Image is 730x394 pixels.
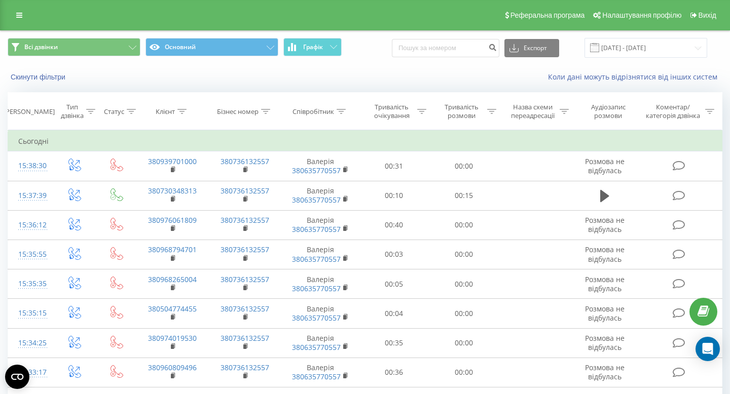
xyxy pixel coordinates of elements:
button: Скинути фільтри [8,72,70,82]
button: Open CMP widget [5,365,29,389]
td: 00:00 [429,210,499,240]
div: Назва схеми переадресації [508,103,557,120]
td: 00:00 [429,328,499,358]
button: Всі дзвінки [8,38,140,56]
a: 380635770557 [292,166,341,175]
a: 380635770557 [292,195,341,205]
div: Коментар/категорія дзвінка [643,103,703,120]
td: Валерія [281,240,359,269]
div: 15:35:55 [18,245,43,264]
td: 00:05 [359,269,429,299]
td: Валерія [281,210,359,240]
span: Розмова не відбулась [585,274,625,293]
td: Валерія [281,181,359,210]
td: 00:40 [359,210,429,240]
span: Розмова не відбулась [585,304,625,323]
div: Статус [104,107,124,116]
div: 15:35:35 [18,274,43,294]
a: 380939701000 [148,156,197,166]
div: Тип дзвінка [61,103,84,120]
span: Вихід [699,11,716,19]
a: 380736132557 [221,156,269,166]
div: 15:37:39 [18,186,43,206]
div: 15:38:30 [18,156,43,176]
td: Валерія [281,299,359,328]
div: 15:33:17 [18,363,43,382]
a: Коли дані можуть відрізнятися вiд інших систем [548,72,722,82]
button: Експорт [504,39,559,57]
span: Розмова не відбулась [585,156,625,175]
div: Аудіозапис розмови [580,103,636,120]
span: Розмова не відбулась [585,215,625,234]
a: 380976061809 [148,215,197,225]
td: 00:36 [359,358,429,387]
div: Open Intercom Messenger [696,337,720,361]
a: 380635770557 [292,342,341,352]
a: 380736132557 [221,186,269,195]
input: Пошук за номером [392,39,499,57]
td: 00:15 [429,181,499,210]
div: Бізнес номер [217,107,259,116]
a: 380736132557 [221,215,269,225]
button: Основний [145,38,278,56]
div: Тривалість очікування [369,103,415,120]
td: 00:10 [359,181,429,210]
a: 380736132557 [221,363,269,372]
a: 380635770557 [292,224,341,234]
div: 15:35:15 [18,303,43,323]
td: 00:00 [429,299,499,328]
td: Валерія [281,358,359,387]
td: Валерія [281,151,359,181]
td: 00:31 [359,151,429,181]
a: 380974019530 [148,333,197,343]
a: 380968794701 [148,245,197,254]
div: 15:34:25 [18,333,43,353]
td: 00:00 [429,358,499,387]
a: 380635770557 [292,313,341,323]
td: 00:35 [359,328,429,358]
td: Сьогодні [8,131,722,151]
a: 380736132557 [221,245,269,254]
a: 380736132557 [221,304,269,313]
span: Реферальна програма [510,11,585,19]
a: 380736132557 [221,274,269,284]
a: 380635770557 [292,284,341,293]
div: Співробітник [293,107,334,116]
div: Тривалість розмови [438,103,485,120]
span: Всі дзвінки [24,43,58,51]
span: Налаштування профілю [602,11,681,19]
span: Розмова не відбулась [585,333,625,352]
a: 380730348313 [148,186,197,195]
a: 380635770557 [292,254,341,264]
div: 15:36:12 [18,215,43,235]
a: 380960809496 [148,363,197,372]
a: 380504774455 [148,304,197,313]
a: 380968265004 [148,274,197,284]
td: 00:03 [359,240,429,269]
td: Валерія [281,269,359,299]
span: Графік [303,44,323,51]
a: 380635770557 [292,372,341,381]
td: 00:00 [429,240,499,269]
div: [PERSON_NAME] [4,107,55,116]
td: Валерія [281,328,359,358]
a: 380736132557 [221,333,269,343]
span: Розмова не відбулась [585,363,625,381]
button: Графік [283,38,342,56]
div: Клієнт [156,107,175,116]
td: 00:00 [429,151,499,181]
td: 00:00 [429,269,499,299]
td: 00:04 [359,299,429,328]
span: Розмова не відбулась [585,245,625,263]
